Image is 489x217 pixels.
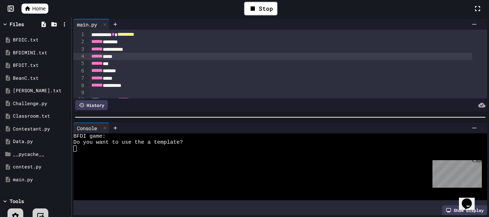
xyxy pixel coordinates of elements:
iframe: chat widget [459,188,482,210]
div: main.py [73,19,110,30]
div: History [75,100,108,110]
div: [PERSON_NAME].txt [13,87,69,94]
div: contest.py [13,163,69,171]
div: 2 [73,38,85,45]
a: Home [21,4,48,14]
div: main.py [13,176,69,183]
div: 9 [73,89,85,97]
div: BFDIC.txt [13,36,69,44]
div: 3 [73,46,85,53]
span: BFDI game: [73,133,106,139]
div: Console [73,123,110,133]
span: Do you want to use the a template? [73,139,183,146]
div: BFDIT.txt [13,62,69,69]
div: Classroom.txt [13,113,69,120]
div: 1 [73,31,85,38]
div: Show display [442,205,487,215]
div: BeanC.txt [13,75,69,82]
div: Chat with us now!Close [3,3,49,45]
div: BFDIMINI.txt [13,49,69,56]
div: Tools [10,197,24,205]
div: 7 [73,75,85,82]
div: main.py [73,21,101,28]
div: 5 [73,60,85,67]
div: Contestant.py [13,125,69,133]
div: 10 [73,96,85,103]
div: 6 [73,68,85,75]
span: Home [32,5,45,12]
div: 4 [73,53,85,60]
div: 8 [73,82,85,89]
div: Files [10,20,24,28]
div: Challenge.py [13,100,69,107]
div: Stop [244,2,277,15]
iframe: chat widget [430,157,482,188]
div: __pycache__ [13,151,69,158]
div: Data.py [13,138,69,145]
div: Console [73,124,101,132]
